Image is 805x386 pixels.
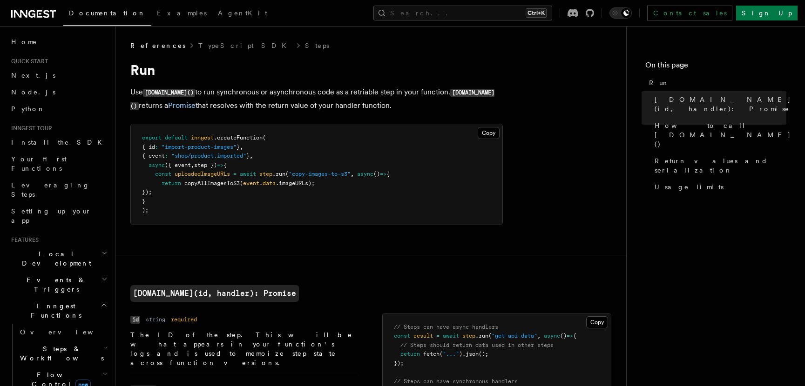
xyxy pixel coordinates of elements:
[63,3,151,26] a: Documentation
[736,6,798,20] a: Sign Up
[479,351,488,357] span: ();
[462,333,475,339] span: step
[526,8,547,18] kbd: Ctrl+K
[198,41,292,50] a: TypeScript SDK
[351,171,354,177] span: ,
[168,101,196,110] a: Promise
[16,340,109,366] button: Steps & Workflows
[259,171,272,177] span: step
[155,171,171,177] span: const
[394,360,404,366] span: });
[462,351,479,357] span: .json
[165,134,188,141] span: default
[7,100,109,117] a: Python
[11,72,55,79] span: Next.js
[645,60,786,74] h4: On this page
[130,285,299,302] a: [DOMAIN_NAME](id, handler): Promise
[492,333,537,339] span: "get-api-data"
[243,180,259,186] span: event
[11,207,91,224] span: Setting up your app
[475,333,488,339] span: .run
[191,134,214,141] span: inngest
[259,180,263,186] span: .
[655,121,791,149] span: How to call [DOMAIN_NAME]()
[609,7,632,19] button: Toggle dark mode
[130,330,360,367] p: The ID of the step. This will be what appears in your function's logs and is used to memoize step...
[214,134,263,141] span: .createFunction
[165,153,168,159] span: :
[162,144,237,150] span: "import-product-images"
[7,246,109,272] button: Local Development
[478,127,500,139] button: Copy
[544,333,560,339] span: async
[394,324,498,330] span: // Steps can have async handlers
[400,342,554,348] span: // Steps should return data used in other steps
[246,153,250,159] span: }
[459,351,462,357] span: )
[142,144,155,150] span: { id
[305,41,329,50] a: Steps
[11,88,55,96] span: Node.js
[7,203,109,229] a: Setting up your app
[7,33,109,50] a: Home
[7,301,101,320] span: Inngest Functions
[146,316,165,323] dd: string
[16,344,104,363] span: Steps & Workflows
[171,316,197,323] dd: required
[11,181,90,198] span: Leveraging Steps
[250,153,253,159] span: ,
[11,37,37,47] span: Home
[440,351,443,357] span: (
[175,171,230,177] span: uploadedImageURLs
[373,171,380,177] span: ()
[184,180,240,186] span: copyAllImagesToS3
[130,61,503,78] h1: Run
[142,189,152,195] span: });
[151,3,212,25] a: Examples
[16,324,109,340] a: Overview
[649,78,670,87] span: Run
[651,91,786,117] a: [DOMAIN_NAME](id, handler): Promise
[7,275,101,294] span: Events & Triggers
[7,151,109,177] a: Your first Functions
[7,298,109,324] button: Inngest Functions
[11,105,45,113] span: Python
[443,333,459,339] span: await
[537,333,541,339] span: ,
[645,74,786,91] a: Run
[394,333,410,339] span: const
[655,95,791,113] span: [DOMAIN_NAME](id, handler): Promise
[567,333,573,339] span: =>
[218,9,267,17] span: AgentKit
[194,162,217,168] span: step })
[7,177,109,203] a: Leveraging Steps
[130,89,494,110] code: [DOMAIN_NAME]()
[394,378,518,385] span: // Steps can have synchronous handlers
[373,6,552,20] button: Search...Ctrl+K
[7,272,109,298] button: Events & Triggers
[240,171,256,177] span: await
[436,333,440,339] span: =
[7,249,101,268] span: Local Development
[7,67,109,84] a: Next.js
[11,139,108,146] span: Install the SDK
[240,180,243,186] span: (
[586,316,608,328] button: Copy
[11,155,67,172] span: Your first Functions
[142,198,145,205] span: }
[285,171,289,177] span: (
[655,156,786,175] span: Return values and serialization
[289,171,351,177] span: "copy-images-to-s3"
[651,153,786,179] a: Return values and serialization
[142,134,162,141] span: export
[413,333,433,339] span: result
[272,171,285,177] span: .run
[217,162,223,168] span: =>
[143,89,195,97] code: [DOMAIN_NAME]()
[263,180,276,186] span: data
[142,207,149,213] span: );
[69,9,146,17] span: Documentation
[162,180,181,186] span: return
[157,9,207,17] span: Examples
